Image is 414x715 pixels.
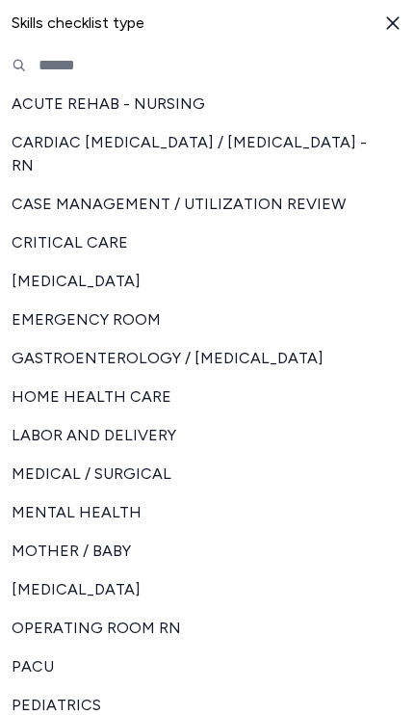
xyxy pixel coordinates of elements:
[12,501,379,524] span: MENTAL HEALTH
[12,617,379,640] span: OPERATING ROOM RN
[12,270,379,293] span: [MEDICAL_DATA]
[12,655,379,678] span: PACU
[12,385,379,409] span: HOME HEALTH CARE
[12,347,379,370] span: GASTROENTEROLOGY / [MEDICAL_DATA]
[12,93,379,116] span: ACUTE REHAB - NURSING
[12,308,379,331] span: EMERGENCY ROOM
[12,578,379,601] span: [MEDICAL_DATA]
[12,131,379,177] span: CARDIAC [MEDICAL_DATA] / [MEDICAL_DATA] - RN
[12,193,379,216] span: CASE MANAGEMENT / UTILIZATION REVIEW
[12,231,379,254] span: CRITICAL CARE
[12,463,379,486] span: MEDICAL / SURGICAL
[12,424,379,447] span: LABOR AND DELIVERY
[12,540,379,563] span: MOTHER / BABY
